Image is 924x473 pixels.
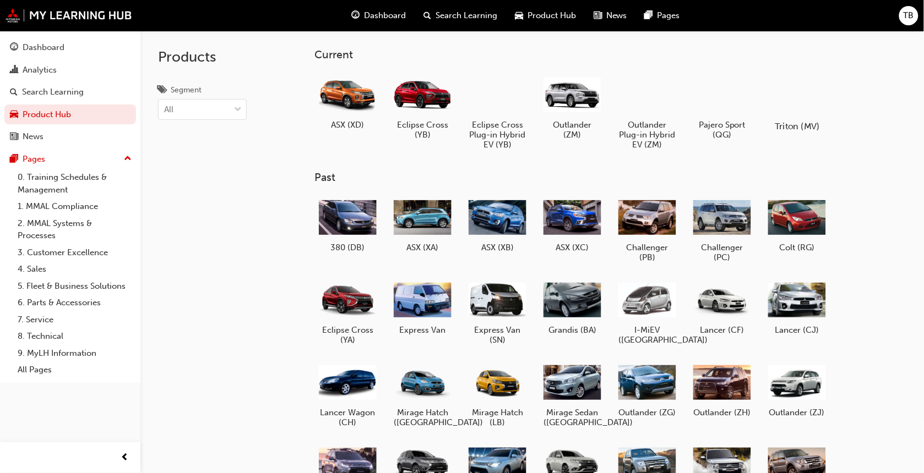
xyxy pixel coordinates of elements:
[13,278,136,295] a: 5. Fleet & Business Solutions
[543,408,601,427] h5: Mirage Sedan ([GEOGRAPHIC_DATA])
[689,193,755,267] a: Challenger (PC)
[319,243,377,252] h5: 380 (DB)
[10,65,18,75] span: chart-icon
[515,9,523,23] span: car-icon
[10,87,18,97] span: search-icon
[4,149,136,169] button: Pages
[465,276,531,349] a: Express Van (SN)
[10,155,18,164] span: pages-icon
[4,37,136,58] a: Dashboard
[543,243,601,252] h5: ASX (XC)
[693,325,751,335] h5: Lancer (CF)
[22,86,84,98] div: Search Learning
[13,294,136,311] a: 6. Parts & Accessories
[689,70,755,144] a: Pajero Sport (QG)
[13,261,136,278] a: 4. Sales
[528,9,576,22] span: Product Hub
[164,103,173,116] div: All
[315,358,381,432] a: Lancer Wagon (CH)
[594,9,602,23] span: news-icon
[10,43,18,53] span: guage-icon
[543,325,601,335] h5: Grandis (BA)
[394,325,452,335] h5: Express Van
[606,9,627,22] span: News
[4,82,136,102] a: Search Learning
[415,4,506,27] a: search-iconSearch Learning
[899,6,918,25] button: TB
[13,244,136,261] a: 3. Customer Excellence
[13,361,136,378] a: All Pages
[158,48,247,66] h2: Products
[540,193,606,257] a: ASX (XC)
[234,103,242,117] span: down-icon
[618,408,676,417] h5: Outlander (ZG)
[768,325,826,335] h5: Lancer (CJ)
[390,358,456,432] a: Mirage Hatch ([GEOGRAPHIC_DATA])
[315,70,381,134] a: ASX (XD)
[4,35,136,149] button: DashboardAnalyticsSearch LearningProduct HubNews
[615,358,681,422] a: Outlander (ZG)
[540,70,606,144] a: Outlander (ZM)
[693,120,751,140] h5: Pajero Sport (QG)
[618,243,676,262] h5: Challenger (PB)
[394,120,452,140] h5: Eclipse Cross (YB)
[171,85,202,96] div: Segment
[469,243,526,252] h5: ASX (XB)
[768,408,826,417] h5: Outlander (ZJ)
[423,9,431,23] span: search-icon
[315,48,906,61] h3: Current
[768,243,826,252] h5: Colt (RG)
[618,120,676,150] h5: Outlander Plug-in Hybrid EV (ZM)
[767,121,828,131] h5: Triton (MV)
[13,311,136,328] a: 7. Service
[540,358,606,432] a: Mirage Sedan ([GEOGRAPHIC_DATA])
[657,9,680,22] span: Pages
[764,276,830,339] a: Lancer (CJ)
[4,60,136,80] a: Analytics
[158,86,166,96] span: tags-icon
[13,345,136,362] a: 9. MyLH Information
[689,276,755,339] a: Lancer (CF)
[319,120,377,130] h5: ASX (XD)
[543,120,601,140] h5: Outlander (ZM)
[315,171,906,184] h3: Past
[390,193,456,257] a: ASX (XA)
[6,8,132,23] img: mmal
[351,9,360,23] span: guage-icon
[13,328,136,345] a: 8. Technical
[465,358,531,432] a: Mirage Hatch (LB)
[23,41,64,54] div: Dashboard
[4,105,136,125] a: Product Hub
[693,243,751,262] h5: Challenger (PC)
[764,70,830,134] a: Triton (MV)
[506,4,585,27] a: car-iconProduct Hub
[13,198,136,215] a: 1. MMAL Compliance
[23,153,45,166] div: Pages
[394,243,452,252] h5: ASX (XA)
[540,276,606,339] a: Grandis (BA)
[904,9,914,22] span: TB
[23,64,57,76] div: Analytics
[13,215,136,244] a: 2. MMAL Systems & Processes
[465,70,531,153] a: Eclipse Cross Plug-in Hybrid EV (YB)
[689,358,755,422] a: Outlander (ZH)
[315,193,381,257] a: 380 (DB)
[124,152,132,166] span: up-icon
[764,193,830,257] a: Colt (RG)
[615,193,681,267] a: Challenger (PB)
[4,127,136,147] a: News
[23,130,44,143] div: News
[465,193,531,257] a: ASX (XB)
[615,276,681,349] a: I-MiEV ([GEOGRAPHIC_DATA])
[390,276,456,339] a: Express Van
[10,110,18,120] span: car-icon
[343,4,415,27] a: guage-iconDashboard
[469,408,526,427] h5: Mirage Hatch (LB)
[394,408,452,427] h5: Mirage Hatch ([GEOGRAPHIC_DATA])
[13,169,136,198] a: 0. Training Schedules & Management
[436,9,497,22] span: Search Learning
[319,408,377,427] h5: Lancer Wagon (CH)
[469,325,526,345] h5: Express Van (SN)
